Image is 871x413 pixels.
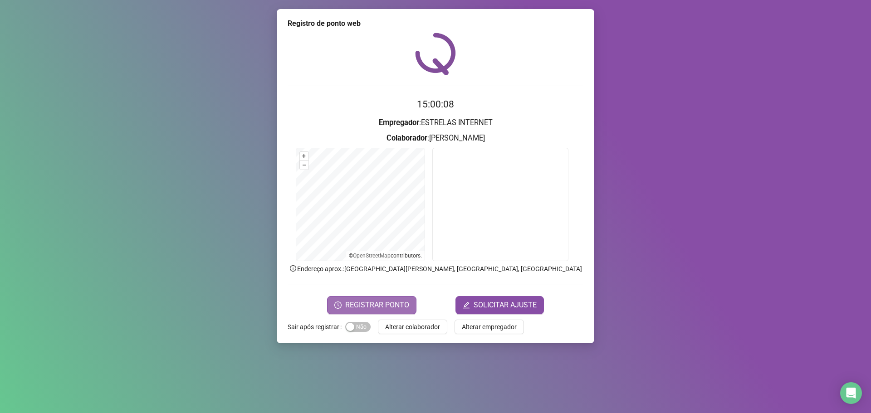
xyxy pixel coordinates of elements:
[300,152,308,160] button: +
[463,301,470,309] span: edit
[455,296,544,314] button: editSOLICITAR AJUSTE
[349,253,422,259] li: © contributors.
[288,264,583,274] p: Endereço aprox. : [GEOGRAPHIC_DATA][PERSON_NAME], [GEOGRAPHIC_DATA], [GEOGRAPHIC_DATA]
[385,322,440,332] span: Alterar colaborador
[327,296,416,314] button: REGISTRAR PONTO
[462,322,517,332] span: Alterar empregador
[378,320,447,334] button: Alterar colaborador
[288,132,583,144] h3: : [PERSON_NAME]
[417,99,454,110] time: 15:00:08
[353,253,391,259] a: OpenStreetMap
[474,300,537,311] span: SOLICITAR AJUSTE
[288,320,345,334] label: Sair após registrar
[840,382,862,404] div: Open Intercom Messenger
[379,118,419,127] strong: Empregador
[288,117,583,129] h3: : ESTRELAS INTERNET
[300,161,308,170] button: –
[387,134,427,142] strong: Colaborador
[455,320,524,334] button: Alterar empregador
[289,264,297,272] span: info-circle
[334,301,342,309] span: clock-circle
[288,18,583,29] div: Registro de ponto web
[415,33,456,75] img: QRPoint
[345,300,409,311] span: REGISTRAR PONTO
